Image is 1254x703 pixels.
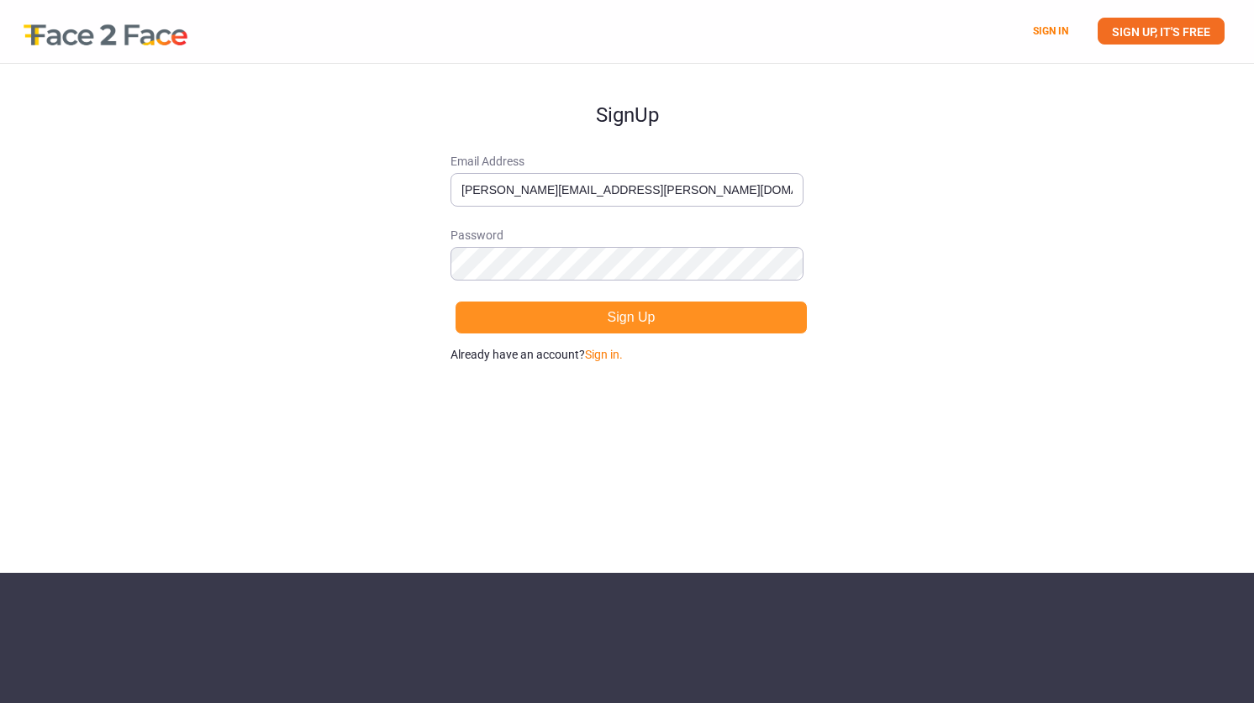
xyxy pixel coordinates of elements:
button: Sign Up [455,301,808,334]
a: Sign in. [585,348,623,361]
p: Already have an account? [450,346,804,363]
a: SIGN UP, IT'S FREE [1098,18,1225,45]
span: Email Address [450,153,804,170]
input: Email Address [450,173,804,207]
h1: Sign Up [450,64,804,126]
input: Password [450,247,804,281]
a: SIGN IN [1033,25,1068,37]
span: Password [450,227,804,244]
